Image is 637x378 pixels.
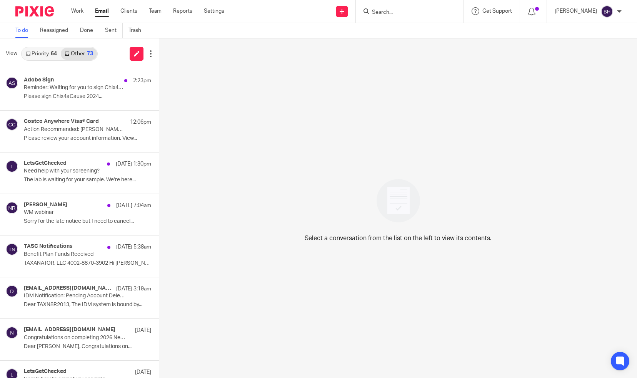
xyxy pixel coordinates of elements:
[482,8,512,14] span: Get Support
[116,202,151,209] p: [DATE] 7:04am
[87,51,93,56] div: 73
[24,177,151,183] p: The lab is waiting for your sample. We’re here...
[24,260,151,267] p: TAXANATOR, LLC 4002-8870-3902 Hi [PERSON_NAME], ...
[15,23,34,38] a: To do
[135,368,151,376] p: [DATE]
[601,5,613,18] img: svg%3E
[371,9,440,16] input: Search
[24,327,115,333] h4: [EMAIL_ADDRESS][DOMAIN_NAME]
[24,218,151,225] p: Sorry for the late notice but I need to cancel...
[24,251,126,258] p: Benefit Plan Funds Received
[80,23,99,38] a: Done
[135,327,151,334] p: [DATE]
[24,168,126,174] p: Need help with your screening?
[24,285,112,292] h4: [EMAIL_ADDRESS][DOMAIN_NAME]
[120,7,137,15] a: Clients
[116,160,151,168] p: [DATE] 1:30pm
[149,7,162,15] a: Team
[6,202,18,214] img: svg%3E
[204,7,224,15] a: Settings
[95,7,109,15] a: Email
[6,160,18,172] img: svg%3E
[6,50,17,58] span: View
[15,6,54,17] img: Pixie
[24,243,73,250] h4: TASC Notifications
[24,126,126,133] p: Action Recommended: [PERSON_NAME], this is regarding information on Your Account
[24,77,54,83] h4: Adobe Sign
[61,48,97,60] a: Other73
[24,135,151,142] p: Please review your account information. View...
[40,23,74,38] a: Reassigned
[24,302,151,308] p: Dear TAXN8R2013, The IDM system is bound by...
[555,7,597,15] p: [PERSON_NAME]
[6,243,18,255] img: svg%3E
[24,293,126,299] p: IDM Notification: Pending Account Deletion
[24,209,126,216] p: WM webinar
[133,77,151,85] p: 2:23pm
[24,118,99,125] h4: Costco Anywhere Visa® Card
[22,48,61,60] a: Priority64
[372,174,425,227] img: image
[24,93,151,100] p: Please sign Chix4aCause 2024...
[24,85,126,91] p: Reminder: Waiting for you to sign Chix4aCause 2024 CRED[DATE]
[116,243,151,251] p: [DATE] 5:38am
[24,160,67,167] h4: LetsGetChecked
[305,234,492,243] p: Select a conversation from the list on the left to view its contents.
[24,343,151,350] p: Dear [PERSON_NAME], Congratulations on...
[24,202,67,208] h4: [PERSON_NAME]
[6,118,18,131] img: svg%3E
[173,7,192,15] a: Reports
[24,335,126,341] p: Congratulations on completing 2026 Network Health Medicare Sales Agent Training and Testing
[130,118,151,126] p: 12:06pm
[128,23,147,38] a: Trash
[6,77,18,89] img: svg%3E
[24,368,67,375] h4: LetsGetChecked
[116,285,151,293] p: [DATE] 3:19am
[6,285,18,297] img: svg%3E
[105,23,123,38] a: Sent
[6,327,18,339] img: svg%3E
[71,7,83,15] a: Work
[51,51,57,56] div: 64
